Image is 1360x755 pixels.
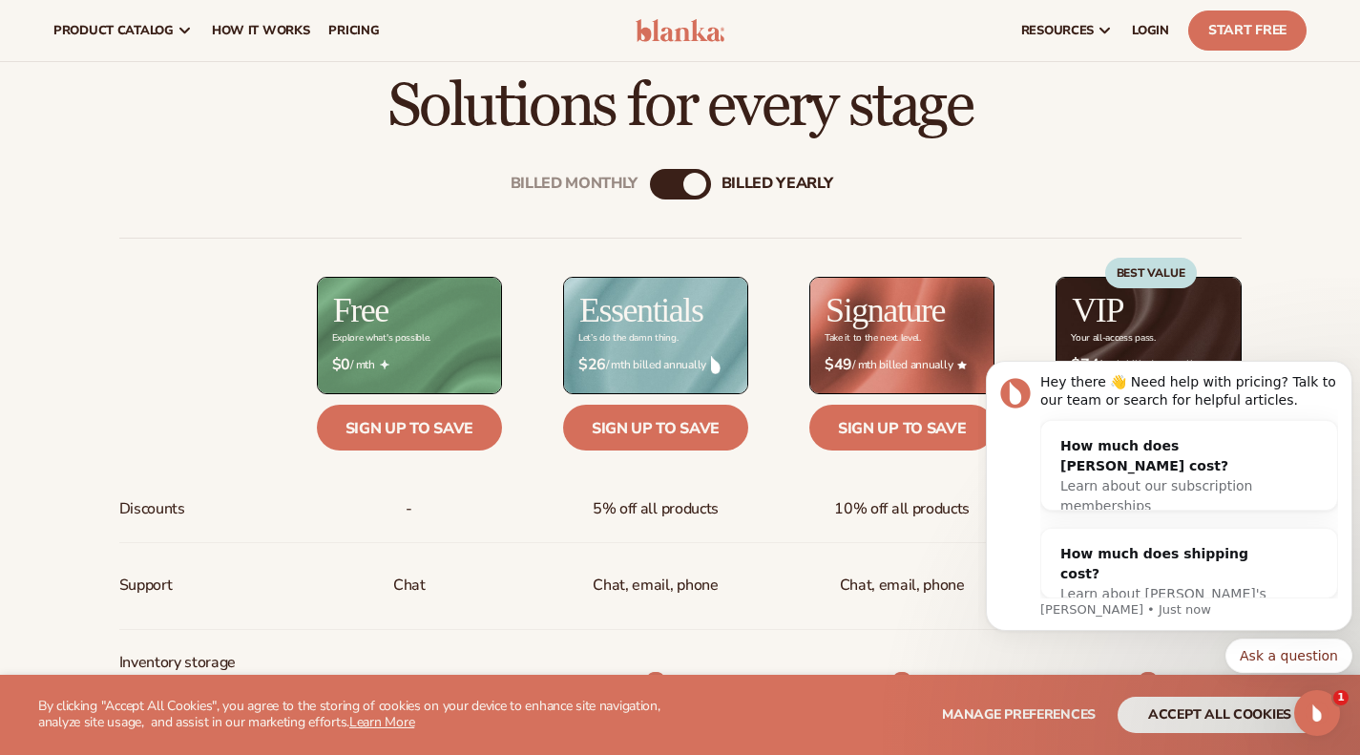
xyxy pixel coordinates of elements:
[380,360,389,369] img: Free_Icon_bb6e7c7e-73f8-44bd-8ed0-223ea0fc522e.png
[636,19,725,42] img: logo
[393,568,426,603] p: Chat
[722,175,833,193] div: billed Yearly
[942,697,1096,733] button: Manage preferences
[578,356,606,374] strong: $26
[1057,278,1240,393] img: VIP_BG_199964bd-3653-43bc-8a67-789d2d7717b9.jpg
[328,23,379,38] span: pricing
[1118,697,1322,733] button: accept all cookies
[1072,293,1123,327] h2: VIP
[38,699,704,731] p: By clicking "Accept All Cookies", you agree to the storing of cookies on your device to enhance s...
[1105,258,1197,288] div: BEST VALUE
[826,293,945,327] h2: Signature
[809,405,994,451] a: Sign up to save
[978,298,1360,703] iframe: Intercom notifications message
[53,23,174,38] span: product catalog
[318,278,501,393] img: free_bg.png
[840,568,965,603] span: Chat, email, phone
[578,356,733,374] span: / mth billed annually
[53,74,1307,138] h2: Solutions for every stage
[1021,23,1094,38] span: resources
[593,492,719,527] span: 5% off all products
[810,278,994,393] img: Signature_BG_eeb718c8-65ac-49e3-a4e5-327c6aa73146.jpg
[711,356,721,373] img: drop.png
[825,356,852,374] strong: $49
[1188,10,1307,51] a: Start Free
[119,568,173,603] span: Support
[579,293,703,327] h2: Essentials
[332,356,487,374] span: / mth
[119,492,185,527] span: Discounts
[825,333,921,344] div: Take it to the next level.
[511,175,638,193] div: Billed Monthly
[332,333,430,344] div: Explore what's possible.
[825,356,979,374] span: / mth billed annually
[1132,23,1169,38] span: LOGIN
[406,492,412,527] span: -
[349,713,414,731] a: Learn More
[564,278,747,393] img: Essentials_BG_9050f826-5aa9-47d9-a362-757b82c62641.jpg
[1333,690,1349,705] span: 1
[563,405,748,451] a: Sign up to save
[578,333,678,344] div: Let’s do the damn thing.
[317,405,502,451] a: Sign up to save
[333,293,388,327] h2: Free
[942,705,1096,724] span: Manage preferences
[593,568,718,603] p: Chat, email, phone
[1294,690,1340,736] iframe: Intercom live chat
[119,645,246,720] span: Inventory storage & order fulfillment
[212,23,310,38] span: How It Works
[332,356,350,374] strong: $0
[957,361,967,369] img: Star_6.png
[406,664,412,700] p: -
[834,492,970,527] span: 10% off all products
